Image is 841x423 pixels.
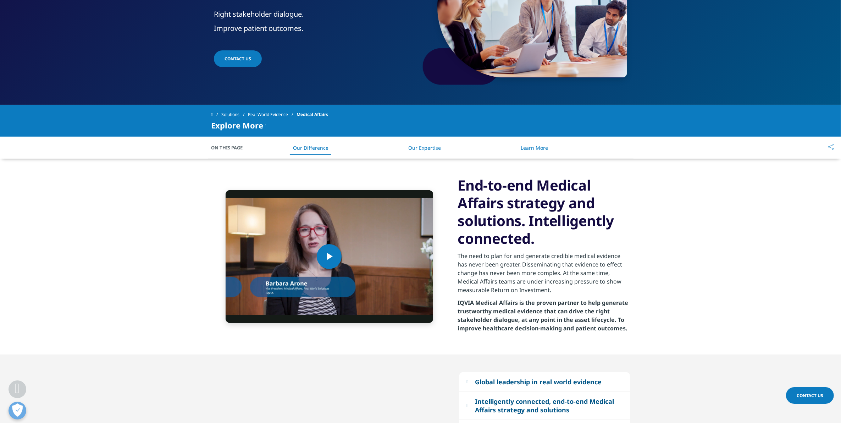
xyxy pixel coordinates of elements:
[211,144,250,151] span: On This Page
[408,144,441,151] a: Our Expertise
[248,108,297,121] a: Real World Evidence
[459,372,630,391] button: Global leadership in real world evidence
[475,397,623,414] div: Intelligently connected, end-to-end Medical Affairs strategy and solutions
[226,190,433,323] video-js: Video Player
[214,50,262,67] a: Contact us
[214,9,418,23] p: Right stakeholder dialogue.
[786,387,834,404] a: Contact Us
[459,392,630,419] button: Intelligently connected, end-to-end Medical Affairs strategy and solutions
[458,252,630,298] p: The need to plan for and generate credible medical evidence has never been greater. Disseminating...
[317,244,342,269] button: Play Video
[9,402,26,419] button: Open Preferences
[521,144,548,151] a: Learn More
[225,56,251,62] span: Contact us
[797,392,823,399] span: Contact Us
[221,108,248,121] a: Solutions
[297,108,328,121] span: Medical Affairs
[475,378,602,386] div: Global leadership in real world evidence
[293,144,328,151] a: Our Difference
[211,121,264,130] span: Explore More
[458,299,629,332] strong: IQVIA Medical Affairs is the proven partner to help generate trustworthy medical evidence that ca...
[214,23,418,38] p: Improve patient outcomes.
[458,176,630,247] h3: End-to-end Medical Affairs strategy and solutions. Intelligently connected.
